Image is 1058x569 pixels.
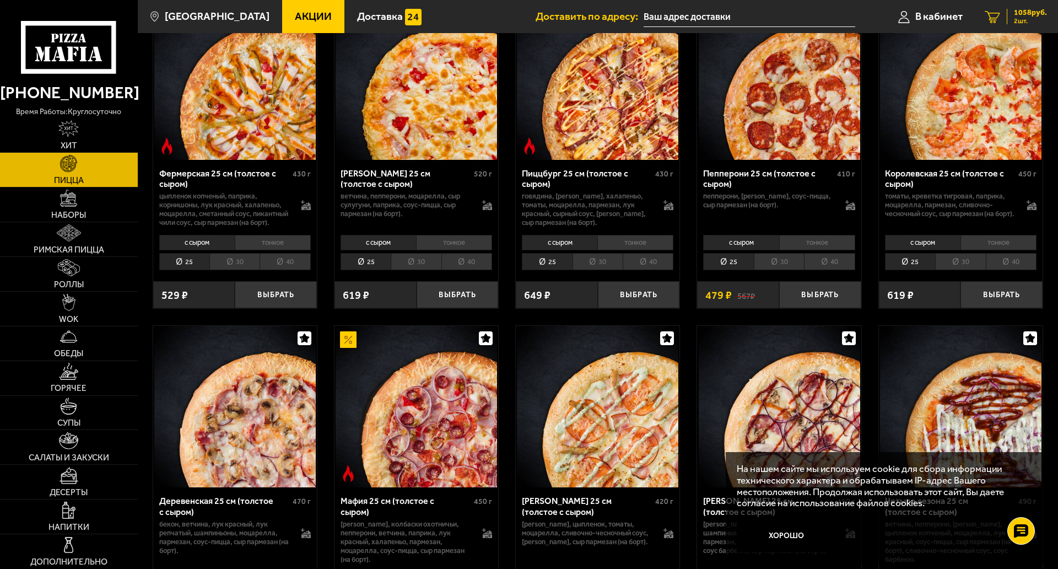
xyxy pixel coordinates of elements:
span: [GEOGRAPHIC_DATA] [165,11,269,22]
p: цыпленок копченый, паприка, корнишоны, лук красный, халапеньо, моцарелла, сметанный соус, пикантн... [159,192,290,227]
span: 619 ₽ [343,289,369,300]
span: Хит [61,142,77,150]
p: [PERSON_NAME], цыпленок копченый, шампиньоны, лук красный, моцарелла, пармезан, сливочно-чесночны... [703,520,834,555]
span: Дополнительно [30,558,107,566]
span: WOK [59,315,78,324]
p: [PERSON_NAME], колбаски охотничьи, пепперони, ветчина, паприка, лук красный, халапеньо, пармезан,... [341,520,471,564]
span: 420 г [655,497,673,506]
li: тонкое [235,235,311,250]
span: Доставить по адресу: [536,11,644,22]
li: 30 [209,253,260,270]
span: Наборы [51,211,86,219]
span: Акции [295,11,332,22]
span: 430 г [293,169,311,179]
button: Выбрать [417,281,499,308]
s: 567 ₽ [737,289,755,300]
li: 40 [441,253,492,270]
div: Пиццбург 25 см (толстое с сыром) [522,168,652,189]
img: Четыре сезона 25 см (толстое с сыром) [880,326,1041,487]
img: Деревенская 25 см (толстое с сыром) [154,326,316,487]
li: 25 [159,253,209,270]
span: Супы [57,419,80,427]
div: Королевская 25 см (толстое с сыром) [885,168,1016,189]
a: Деревенская 25 см (толстое с сыром) [153,326,317,487]
span: 520 г [474,169,492,179]
span: 2 шт. [1014,18,1047,24]
p: На нашем сайте мы используем cookie для сбора информации технического характера и обрабатываем IP... [737,463,1025,509]
img: Острое блюдо [521,138,538,154]
div: Деревенская 25 см (толстое с сыром) [159,496,290,517]
li: тонкое [597,235,673,250]
img: Острое блюдо [159,138,175,154]
li: 25 [341,253,391,270]
li: тонкое [960,235,1037,250]
span: Доставка [357,11,403,22]
li: тонкое [416,235,492,250]
img: Острое блюдо [340,465,357,482]
span: Пицца [54,176,84,185]
span: Десерты [50,489,88,497]
span: Роллы [54,281,84,289]
div: [PERSON_NAME] 25 см (толстое с сыром) [703,496,834,517]
span: Напитки [48,523,89,532]
li: с сыром [703,235,779,250]
div: Фермерская 25 см (толстое с сыром) [159,168,290,189]
button: Выбрать [779,281,861,308]
button: Выбрать [960,281,1043,308]
p: пепперони, [PERSON_NAME], соус-пицца, сыр пармезан (на борт). [703,192,834,210]
span: В кабинет [915,11,963,22]
li: с сыром [341,235,416,250]
a: Чикен Ранч 25 см (толстое с сыром) [516,326,679,487]
li: тонкое [779,235,855,250]
span: Обеды [54,350,83,358]
span: 430 г [655,169,673,179]
span: 649 ₽ [524,289,550,300]
li: 30 [391,253,441,270]
div: [PERSON_NAME] 25 см (толстое с сыром) [522,496,652,517]
span: 1058 руб. [1014,9,1047,17]
span: 450 г [1018,169,1037,179]
div: [PERSON_NAME] 25 см (толстое с сыром) [341,168,471,189]
li: 40 [804,253,855,270]
li: с сыром [522,235,597,250]
input: Ваш адрес доставки [644,7,855,27]
img: Чикен Барбекю 25 см (толстое с сыром) [699,326,860,487]
span: 479 ₽ [705,289,732,300]
li: 25 [522,253,572,270]
img: Акционный [340,331,357,348]
button: Выбрать [235,281,317,308]
li: 30 [573,253,623,270]
span: 619 ₽ [887,289,914,300]
a: Четыре сезона 25 см (толстое с сыром) [879,326,1043,487]
li: 25 [703,253,753,270]
li: 40 [260,253,310,270]
p: [PERSON_NAME], цыпленок, томаты, моцарелла, сливочно-чесночный соус, [PERSON_NAME], сыр пармезан ... [522,520,652,546]
span: 470 г [293,497,311,506]
span: 410 г [837,169,855,179]
li: с сыром [885,235,960,250]
button: Выбрать [598,281,680,308]
img: Мафия 25 см (толстое с сыром) [336,326,497,487]
li: 40 [623,253,673,270]
span: Римская пицца [34,246,104,254]
span: 450 г [474,497,492,506]
li: 30 [935,253,985,270]
div: Пепперони 25 см (толстое с сыром) [703,168,834,189]
li: 30 [754,253,804,270]
li: с сыром [159,235,235,250]
p: говядина, [PERSON_NAME], халапеньо, томаты, моцарелла, пармезан, лук красный, сырный соус, [PERSO... [522,192,652,227]
li: 40 [986,253,1037,270]
a: Чикен Барбекю 25 см (толстое с сыром) [697,326,861,487]
img: Чикен Ранч 25 см (толстое с сыром) [517,326,678,487]
div: Мафия 25 см (толстое с сыром) [341,496,471,517]
img: 15daf4d41897b9f0e9f617042186c801.svg [405,9,422,25]
span: Горячее [51,384,87,393]
li: 25 [885,253,935,270]
p: томаты, креветка тигровая, паприка, моцарелла, пармезан, сливочно-чесночный соус, сыр пармезан (н... [885,192,1016,218]
a: АкционныйОстрое блюдоМафия 25 см (толстое с сыром) [334,326,498,487]
p: ветчина, пепперони, моцарелла, сыр сулугуни, паприка, соус-пицца, сыр пармезан (на борт). [341,192,471,218]
span: 529 ₽ [161,289,188,300]
span: Салаты и закуски [29,454,109,462]
p: бекон, ветчина, лук красный, лук репчатый, шампиньоны, моцарелла, пармезан, соус-пицца, сыр парме... [159,520,290,555]
button: Хорошо [737,519,836,552]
